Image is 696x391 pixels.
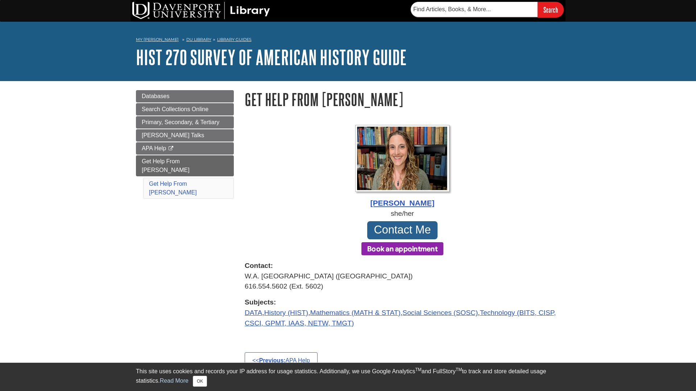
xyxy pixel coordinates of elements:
form: Searches DU Library's articles, books, and more [411,2,564,17]
a: Read More [160,378,188,384]
a: Get Help From [PERSON_NAME] [149,181,197,195]
input: Search [538,2,564,17]
button: Close [193,376,207,387]
nav: breadcrumb [136,35,560,46]
div: W.A. [GEOGRAPHIC_DATA] ([GEOGRAPHIC_DATA]) [245,271,560,282]
a: HIST 270 Survey of American History Guide [136,46,407,68]
div: , , , , [245,297,560,328]
span: [PERSON_NAME] Talks [142,132,204,138]
div: [PERSON_NAME] [245,197,560,209]
a: My [PERSON_NAME] [136,37,179,43]
div: 616.554.5602 (Ext. 5602) [245,281,560,292]
div: Guide Page Menu [136,90,234,200]
sup: TM [415,367,421,372]
img: DU Library [132,2,270,19]
strong: Previous: [259,357,286,363]
a: Library Guides [217,37,252,42]
sup: TM [456,367,462,372]
a: DATA [245,309,262,316]
div: This site uses cookies and records your IP address for usage statistics. Additionally, we use Goo... [136,367,560,387]
i: This link opens in a new window [168,146,174,151]
a: Get Help From [PERSON_NAME] [136,155,234,176]
a: Technology (BITS, CISP, CSCI, GPMT, IAAS, NETW, TMGT) [245,309,556,327]
a: [PERSON_NAME] Talks [136,129,234,142]
img: Profile Photo [355,125,449,192]
a: Contact Me [367,221,438,239]
strong: Contact: [245,261,560,271]
span: Search Collections Online [142,106,208,112]
h1: Get Help From [PERSON_NAME] [245,90,560,109]
a: Social Sciences (SOSC) [402,309,478,316]
a: History (HIST) [264,309,308,316]
span: APA Help [142,145,166,151]
div: she/her [245,209,560,219]
span: Get Help From [PERSON_NAME] [142,158,190,173]
span: Databases [142,93,170,99]
a: APA Help [136,142,234,155]
a: Primary, Secondary, & Tertiary [136,116,234,129]
a: Mathematics (MATH & STAT) [310,309,401,316]
a: DU Library [186,37,211,42]
input: Find Articles, Books, & More... [411,2,538,17]
span: Primary, Secondary, & Tertiary [142,119,219,125]
a: <<Previous:APA Help [245,352,318,369]
a: Databases [136,90,234,102]
a: Search Collections Online [136,103,234,115]
button: Book an appointment [361,242,443,255]
a: Profile Photo [PERSON_NAME] [245,125,560,209]
strong: Subjects: [245,297,560,308]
